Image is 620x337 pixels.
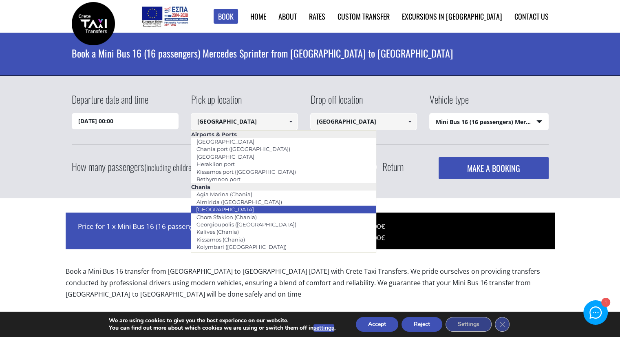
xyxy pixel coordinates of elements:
a: About [278,11,297,22]
a: Chora Sfakion (Chania) [191,211,262,223]
li: Airports & Ports [191,131,376,138]
p: You can find out more about which cookies we are using or switch them off in . [109,324,335,332]
input: Select drop-off location [310,113,417,130]
div: 330.00€ 650.00€ [310,213,555,249]
button: settings [313,324,334,332]
label: Drop off location [310,92,363,113]
label: How many passengers ? [72,157,201,177]
a: Home [250,11,266,22]
button: Settings [446,317,492,332]
a: Excursions in [GEOGRAPHIC_DATA] [402,11,502,22]
li: Chania [191,183,376,191]
a: Rates [309,11,325,22]
label: Pick up location [191,92,242,113]
a: Agia Marina (Chania) [191,188,258,200]
label: Vehicle type [429,92,469,113]
small: (including children) [144,161,197,173]
a: Show All Items [403,113,417,130]
label: Departure date and time [72,92,148,113]
input: Select pickup location [191,113,298,130]
a: Kolymbari ([GEOGRAPHIC_DATA]) [191,241,292,253]
button: MAKE A BOOKING [439,157,548,179]
a: [GEOGRAPHIC_DATA] [191,136,260,147]
a: Georgioupolis ([GEOGRAPHIC_DATA]) [191,219,302,230]
img: e-bannersEUERDF180X90.jpg [141,4,189,29]
div: Price for 1 x Mini Bus 16 (16 passengers) Mercedes Sprinter [66,213,310,249]
h1: Book a Mini Bus 16 (16 passengers) Mercedes Sprinter from [GEOGRAPHIC_DATA] to [GEOGRAPHIC_DATA] [72,33,549,73]
button: Accept [356,317,398,332]
a: Heraklion port [191,158,240,170]
a: Rethymnon port [191,173,246,185]
a: Chania port ([GEOGRAPHIC_DATA]) [191,143,296,155]
p: We are using cookies to give you the best experience on our website. [109,317,335,324]
button: Reject [402,317,442,332]
a: [GEOGRAPHIC_DATA] [191,204,259,215]
a: Crete Taxi Transfers | Book a Mini Bus 16 transfer from Chania airport to Heraklion city | Crete ... [72,18,115,27]
img: Crete Taxi Transfers | Book a Mini Bus 16 transfer from Chania airport to Heraklion city | Crete ... [72,2,115,45]
a: Show All Items [284,113,297,130]
a: Kissamos (Chania) [191,234,250,245]
a: [GEOGRAPHIC_DATA] [191,151,260,162]
a: Custom Transfer [338,11,390,22]
label: Return [382,162,404,172]
a: Almirida ([GEOGRAPHIC_DATA]) [191,196,287,208]
a: Kissamos port ([GEOGRAPHIC_DATA]) [191,166,301,177]
span: Mini Bus 16 (16 passengers) Mercedes Sprinter [430,113,548,131]
a: Contact us [514,11,549,22]
a: Kalives (Chania) [191,226,244,237]
button: Close GDPR Cookie Banner [495,317,510,332]
div: 1 [601,299,609,307]
p: Book a Mini Bus 16 transfer from [GEOGRAPHIC_DATA] to [GEOGRAPHIC_DATA] [DATE] with Crete Taxi Tr... [66,266,555,307]
a: Book [214,9,238,24]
